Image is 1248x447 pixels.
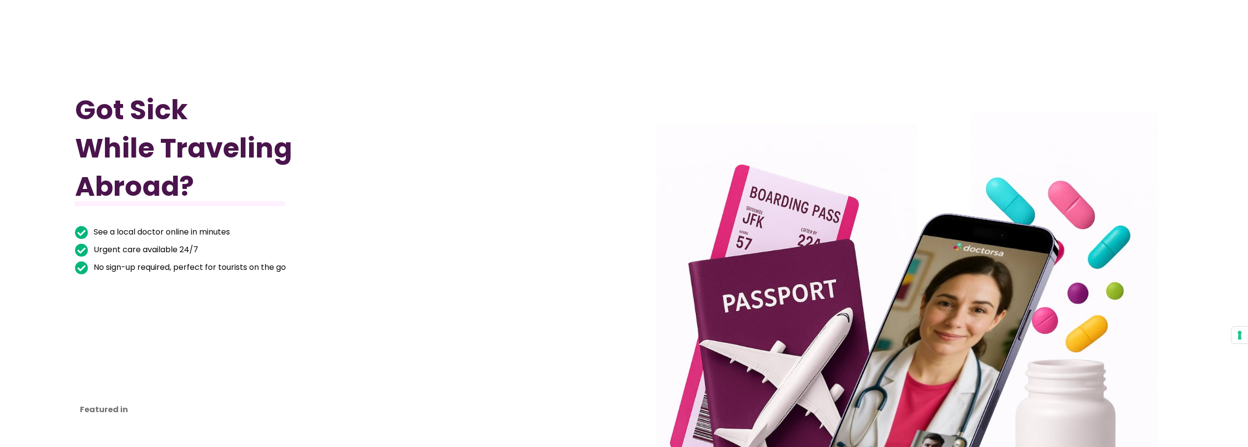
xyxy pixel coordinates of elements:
iframe: Customer reviews powered by Trustpilot [80,344,168,418]
span: Urgent care available 24/7 [91,243,198,257]
span: See a local doctor online in minutes [91,225,230,239]
strong: Featured in [80,404,128,415]
h1: Got Sick While Traveling Abroad? [75,91,542,206]
span: No sign-up required, perfect for tourists on the go [91,261,286,274]
button: Your consent preferences for tracking technologies [1231,327,1248,343]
